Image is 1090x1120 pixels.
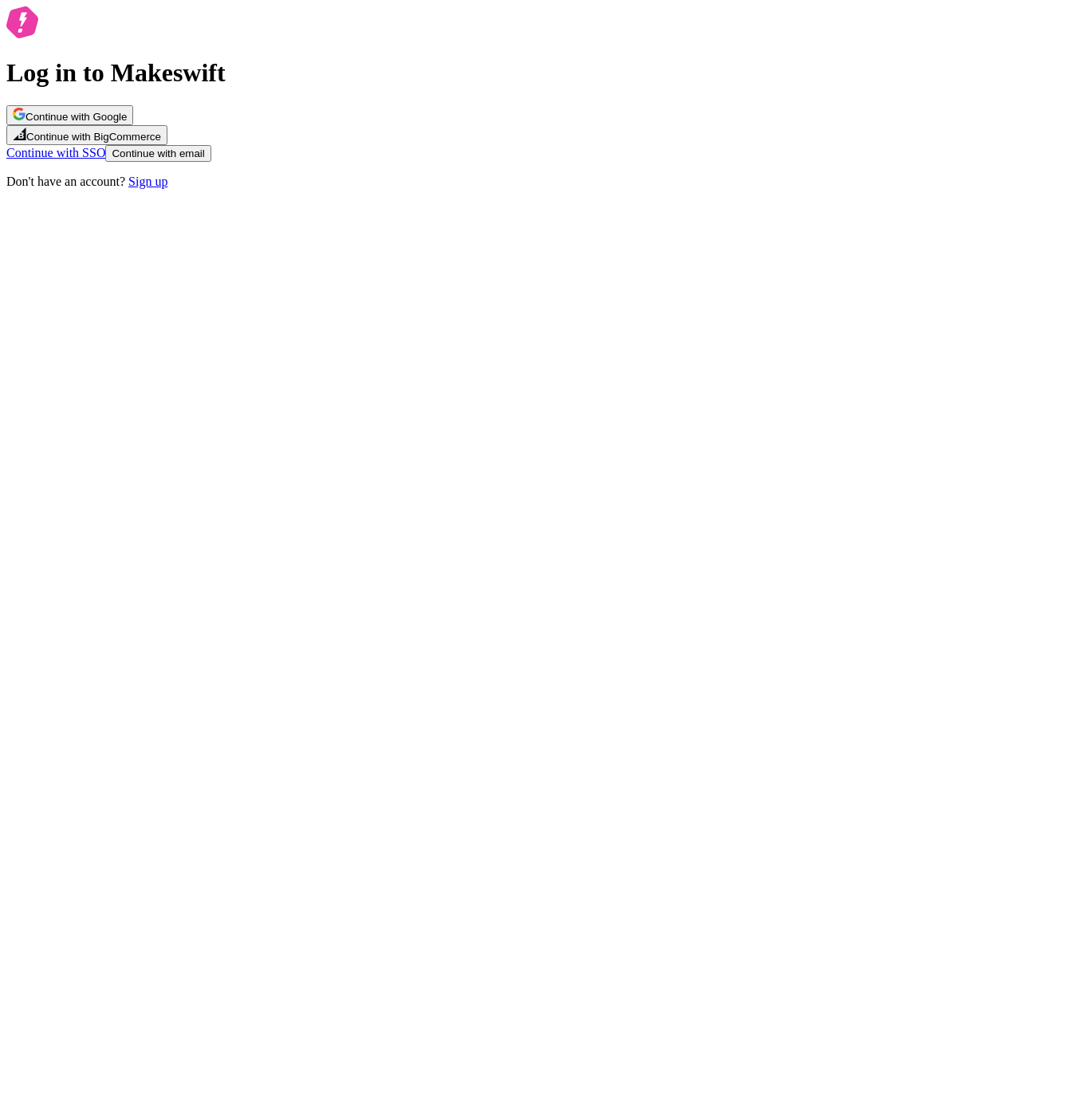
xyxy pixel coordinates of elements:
[26,131,161,143] span: Continue with BigCommerce
[6,125,167,145] button: Continue with BigCommerce
[6,146,105,159] a: Continue with SSO
[6,105,133,125] button: Continue with Google
[26,111,127,123] span: Continue with Google
[105,145,211,162] button: Continue with email
[128,175,167,188] a: Sign up
[112,147,204,159] span: Continue with email
[6,58,1084,88] h1: Log in to Makeswift
[6,175,1084,189] p: Don't have an account?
